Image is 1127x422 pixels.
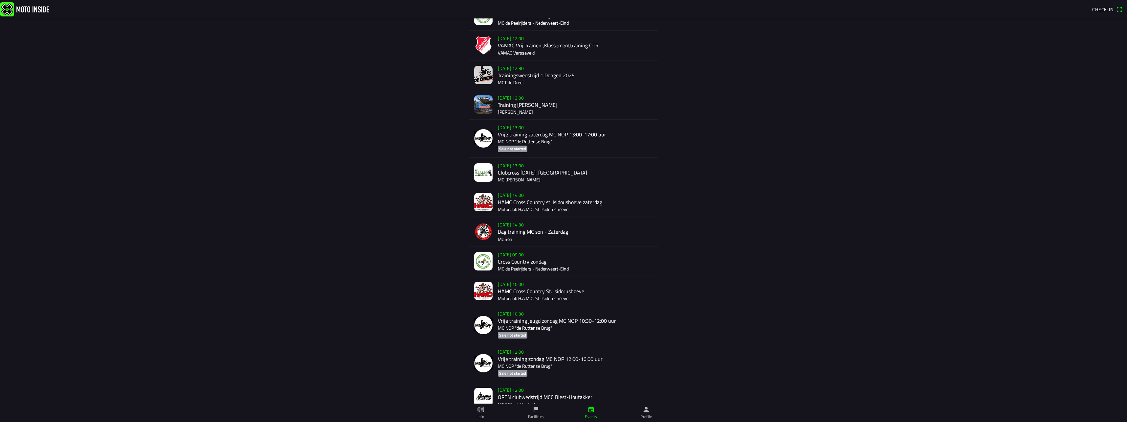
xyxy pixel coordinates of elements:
[469,90,658,120] a: [DATE] 13:00Training [PERSON_NAME][PERSON_NAME]
[469,120,658,158] a: [DATE] 13:00Vrije training zaterdag MC NOP 13:00-17:00 uurMC NOP "de Ruttense Brug"Sale not started
[474,223,493,241] img: sfRBxcGZmvZ0K6QUyq9TbY0sbKJYVDoKWVN9jkDZ.png
[469,276,658,306] a: [DATE] 10:00HAMC Cross Country St. IsidorushoeveMotorclub H.A.M.C. St. Isidorushoeve
[532,406,540,413] ion-icon: flag
[640,414,652,420] ion-label: Profile
[474,129,493,148] img: NjdwpvkGicnr6oC83998ZTDUeXJJ29cK9cmzxz8K.png
[528,414,544,420] ion-label: Facilities
[469,31,658,60] a: [DATE] 12:00VAMAC Vrij Trainen ,Klassementtraining OTRVAMAC Varsseveld
[585,414,597,420] ion-label: Events
[474,36,493,55] img: v8yLAlcV2EDr5BhTd3ao95xgesV199AzVZhagmAy.png
[469,382,658,412] a: [DATE] 12:00OPEN clubwedstrijd MCC Biest-HoutakkerMCC Biest-Houtakker
[469,60,658,90] a: [DATE] 12:30Trainingswedstrijd 1 Dongen 2025MCT de Dreef
[477,406,484,413] ion-icon: paper
[469,217,658,246] a: [DATE] 14:30Dag training MC son - ZaterdagMc Son
[474,316,493,334] img: NjdwpvkGicnr6oC83998ZTDUeXJJ29cK9cmzxz8K.png
[474,388,493,406] img: E2dVyu7dtejK0t1u8aJN3oMo4Aja8ie9wXGVM50A.jpg
[474,354,493,372] img: NjdwpvkGicnr6oC83998ZTDUeXJJ29cK9cmzxz8K.png
[1092,6,1114,13] span: Check-in
[474,252,493,270] img: 9BaJ6JzUtSskXF0wpA0g5sW6VKDwpHNSP56K10Zi.jpg
[469,158,658,187] a: [DATE] 13:00Clubcross [DATE], [GEOGRAPHIC_DATA]MC [PERSON_NAME]
[1089,4,1126,15] a: Check-inqr scanner
[474,95,493,114] img: N3lxsS6Zhak3ei5Q5MtyPEvjHqMuKUUTBqHB2i4g.png
[643,406,650,413] ion-icon: person
[469,344,658,382] a: [DATE] 12:00Vrije training zondag MC NOP 12:00-16:00 uurMC NOP "de Ruttense Brug"Sale not started
[474,193,493,211] img: IfAby9mKD8ktyPe5hoHROIXONCLjirIdTKIgzdDA.jpg
[469,187,658,217] a: [DATE] 14:00HAMC Cross Country st. Isidoushoeve zaterdagMotorclub H.A.M.C. St. Isidorushoeve
[477,414,484,420] ion-label: Info
[474,282,493,300] img: EvUvFkHRCjUaanpzsrlNBQ29kRy5JbMqXp5WfhK8.jpeg
[474,66,493,84] img: 93T3reSmquxdw3vykz1q1cFWxKRYEtHxrElz4fEm.jpg
[474,163,493,182] img: mf9H8d1a5TKedy5ZUBjz7cfp0XTXDcWLaUn258t6.jpg
[469,306,658,344] a: [DATE] 10:30Vrije training jeugd zondag MC NOP 10:30-12:00 uurMC NOP "de Ruttense Brug"Sale not s...
[587,406,595,413] ion-icon: calendar
[469,247,658,276] a: [DATE] 09:00Cross Country zondagMC de Peelrijders - Nederweert-Eind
